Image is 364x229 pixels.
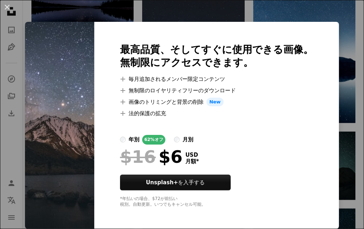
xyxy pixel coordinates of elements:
[146,179,178,186] strong: Unsplash+
[25,22,94,229] img: premium_photo-1675826638532-09d5c136dd7a
[120,196,313,208] div: *年払いの場合、 $72 が前払い 税別。自動更新。いつでもキャンセル可能。
[120,75,313,83] li: 毎月追加されるメンバー限定コンテンツ
[129,135,139,144] div: 年別
[120,43,313,69] h2: 最高品質、そしてすぐに使用できる画像。 無制限にアクセスできます。
[120,175,231,190] button: Unsplash+を入手する
[120,147,183,166] div: $6
[120,147,156,166] span: $16
[185,152,199,158] span: USD
[183,135,193,144] div: 月別
[120,86,313,95] li: 無制限のロイヤリティフリーのダウンロード
[174,137,180,142] input: 月別
[120,137,126,142] input: 年別62%オフ
[120,109,313,118] li: 法的保護の拡充
[142,135,165,145] div: 62% オフ
[120,98,313,106] li: 画像のトリミングと背景の削除
[206,98,224,106] span: New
